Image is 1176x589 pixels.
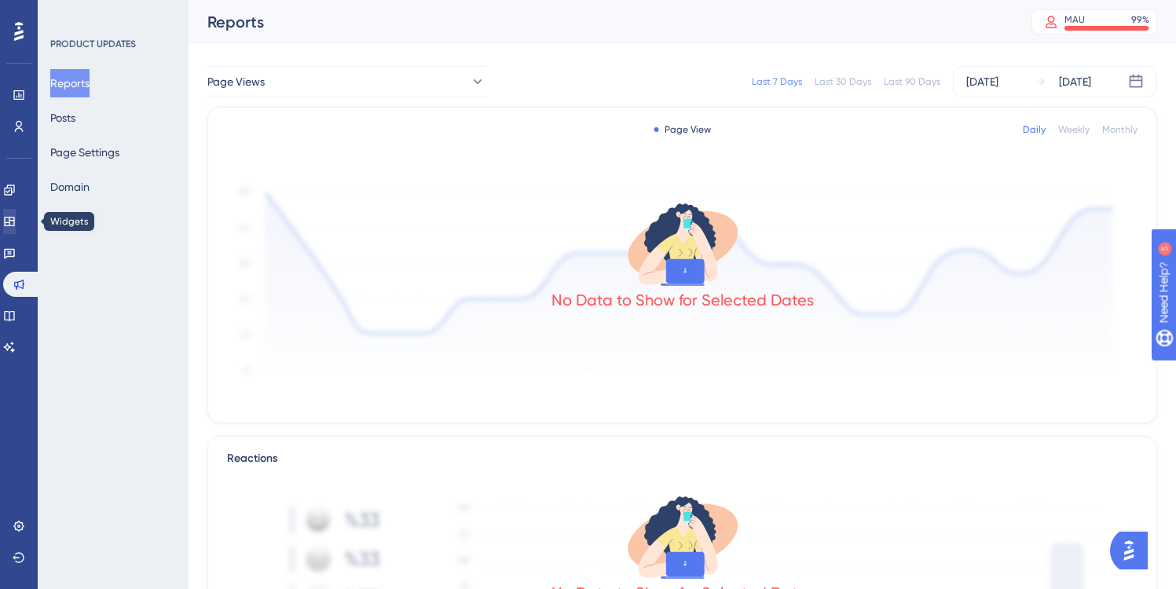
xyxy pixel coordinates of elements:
div: [DATE] [1059,72,1091,91]
button: Page Views [207,66,485,97]
div: 99 % [1131,13,1149,26]
button: Domain [50,173,90,201]
div: Page View [654,123,711,136]
button: Access [50,207,86,236]
div: [DATE] [966,72,998,91]
span: Need Help? [37,4,98,23]
span: Page Views [207,72,265,91]
div: Reports [207,11,992,33]
div: Weekly [1058,123,1090,136]
button: Page Settings [50,138,119,166]
div: Daily [1023,123,1046,136]
div: Last 7 Days [752,75,802,88]
iframe: UserGuiding AI Assistant Launcher [1110,527,1157,574]
button: Posts [50,104,75,132]
div: Monthly [1102,123,1138,136]
div: 5 [109,8,114,20]
div: No Data to Show for Selected Dates [551,289,814,311]
div: PRODUCT UPDATES [50,38,136,50]
div: MAU [1064,13,1085,26]
div: Last 90 Days [884,75,940,88]
div: Reactions [227,449,1138,468]
button: Reports [50,69,90,97]
div: Last 30 Days [815,75,871,88]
